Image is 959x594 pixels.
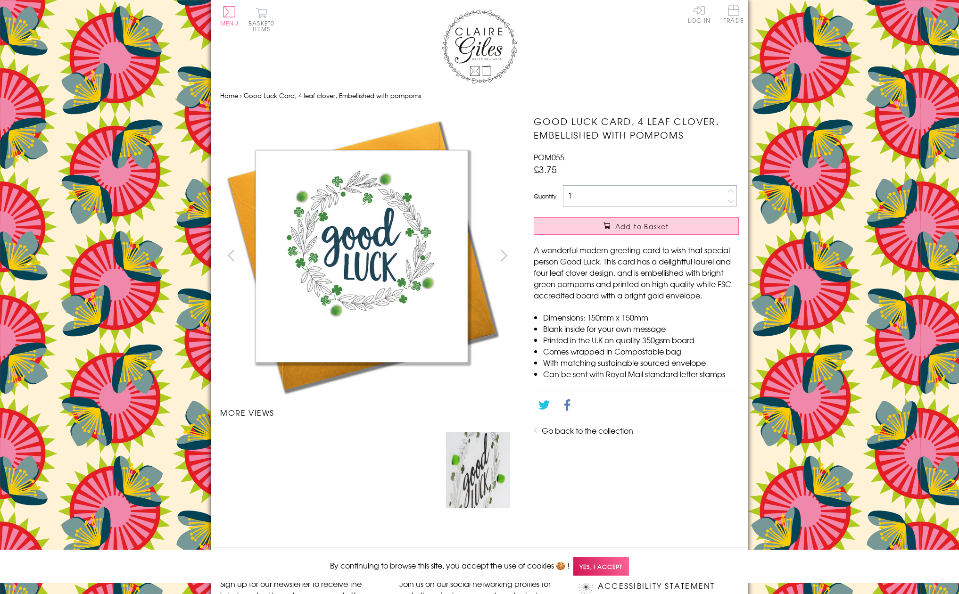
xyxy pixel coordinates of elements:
[220,6,239,26] button: Menu
[724,5,744,23] span: Trade
[543,368,739,379] li: Can be sent with Royal Mail standard letter stamps
[294,428,367,512] li: Carousel Page 2
[220,512,294,533] li: Carousel Page 5
[534,115,739,142] h1: Good Luck Card, 4 leaf clover, Embellished with pompoms
[534,151,564,163] span: POM055
[220,91,238,100] a: Home
[543,357,739,368] li: With matching sustainable sourced envelope
[220,407,515,418] h3: More views
[534,192,556,200] label: Quantity
[220,245,241,266] button: prev
[446,432,510,508] img: Good Luck Card, 4 leaf clover, Embellished with pompoms
[534,163,557,176] span: £3.75
[220,86,739,106] nav: breadcrumbs
[543,334,739,346] li: Printed in the U.K on quality 350gsm board
[441,428,515,512] li: Carousel Page 4
[543,323,739,334] li: Blank inside for your own message
[515,115,798,397] img: Good Luck Card, 4 leaf clover, Embellished with pompoms
[573,557,629,576] span: Yes, I accept
[615,222,669,231] span: Add to Basket
[494,245,515,266] button: next
[688,5,711,23] a: Log In
[724,5,744,25] a: Trade
[244,91,421,100] span: Good Luck Card, 4 leaf clover, Embellished with pompoms
[534,217,739,235] button: Add to Basket
[542,425,633,436] a: Go back to the collection
[534,244,739,301] p: A wonderful modern greeting card to wish that special person Good Luck. This card has a delightfu...
[240,91,242,100] span: ›
[220,428,515,533] ul: Carousel Pagination
[253,19,274,33] span: 0 items
[367,428,441,512] li: Carousel Page 3
[543,346,739,357] li: Comes wrapped in Compostable bag
[598,580,715,593] a: Accessibility Statement
[543,312,739,323] li: Dimensions: 150mm x 150mm
[220,19,239,27] span: Menu
[442,9,517,84] img: Claire Giles Greetings Cards
[248,8,274,32] button: Basket0 items
[220,428,294,512] li: Carousel Page 1 (Current Slide)
[220,115,503,397] img: Good Luck Card, 4 leaf clover, Embellished with pompoms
